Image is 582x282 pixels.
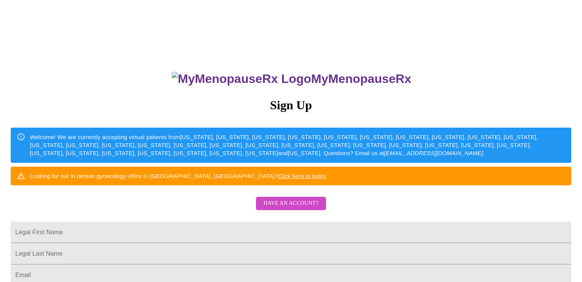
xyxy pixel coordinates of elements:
[12,72,572,86] h3: MyMenopauseRx
[256,197,326,210] button: Have an account?
[384,150,483,156] em: [EMAIL_ADDRESS][DOMAIN_NAME]
[11,98,571,112] h3: Sign Up
[30,169,326,183] div: Looking for our in person gynecology office in [GEOGRAPHIC_DATA], [GEOGRAPHIC_DATA]?
[278,173,326,179] a: Click here to login!
[254,205,328,212] a: Have an account?
[30,130,565,160] div: Welcome! We are currently accepting virtual patients from [US_STATE], [US_STATE], [US_STATE], [US...
[264,199,318,208] span: Have an account?
[172,72,311,86] img: MyMenopauseRx Logo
